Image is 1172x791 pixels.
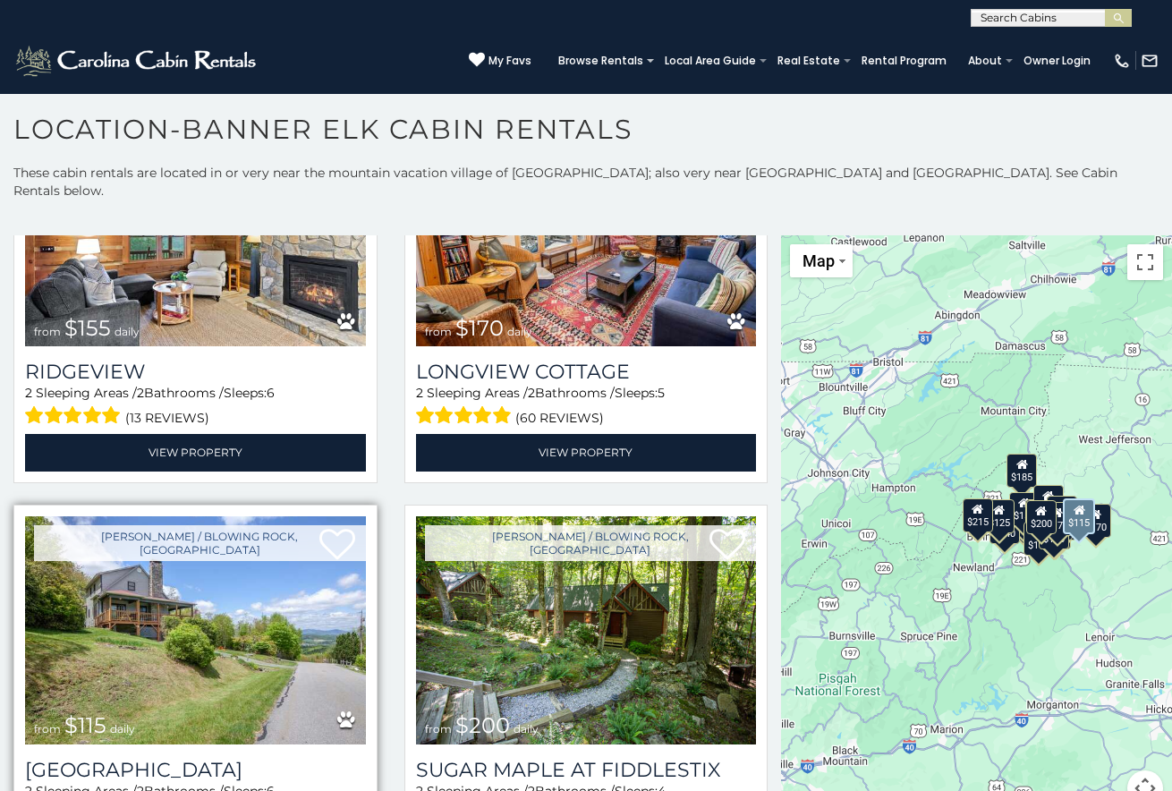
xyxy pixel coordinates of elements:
a: About [959,48,1011,73]
span: My Favs [488,53,531,69]
span: 2 [416,385,423,401]
span: Map [803,251,835,270]
span: from [425,325,452,338]
a: Owner Login [1015,48,1100,73]
div: $215 [962,498,992,532]
h3: Summit Haven [25,758,366,782]
a: [PERSON_NAME] / Blowing Rock, [GEOGRAPHIC_DATA] [425,525,757,561]
div: $152 [1008,492,1039,526]
div: $140 [989,510,1019,544]
span: (60 reviews) [515,406,604,430]
div: $170 [1042,502,1073,536]
span: 2 [137,385,144,401]
button: Toggle fullscreen view [1127,244,1163,280]
span: $155 [64,315,111,341]
a: My Favs [469,52,531,70]
a: Longview Cottage [416,360,757,384]
div: $170 [1080,504,1110,538]
span: $115 [64,712,106,738]
div: $170 [1047,496,1077,530]
span: $170 [455,315,504,341]
a: [PERSON_NAME] / Blowing Rock, [GEOGRAPHIC_DATA] [34,525,366,561]
a: Real Estate [769,48,849,73]
a: View Property [25,434,366,471]
a: Local Area Guide [656,48,765,73]
a: Sugar Maple at Fiddlestix from $200 daily [416,516,757,744]
img: Summit Haven [25,516,366,744]
div: Sleeping Areas / Bathrooms / Sleeps: [416,384,757,430]
span: daily [514,722,539,736]
a: Rental Program [853,48,955,73]
a: View Property [416,434,757,471]
img: mail-regular-white.png [1141,52,1159,70]
span: daily [115,325,140,338]
div: $115 [1063,498,1095,534]
span: daily [507,325,532,338]
span: 5 [658,385,665,401]
img: phone-regular-white.png [1113,52,1131,70]
a: Ridgeview [25,360,366,384]
span: $200 [455,712,510,738]
span: 2 [25,385,32,401]
div: $200 [1025,500,1056,534]
a: Summit Haven from $115 daily [25,516,366,744]
span: 2 [528,385,535,401]
div: Sleeping Areas / Bathrooms / Sleeps: [25,384,366,430]
div: $125 [983,499,1014,533]
div: $175 [1023,522,1054,556]
a: Sugar Maple at Fiddlestix [416,758,757,782]
span: 6 [267,385,275,401]
button: Change map style [790,244,853,277]
span: from [425,722,452,736]
img: White-1-2.png [13,43,261,79]
a: [GEOGRAPHIC_DATA] [25,758,366,782]
span: from [34,325,61,338]
span: (13 reviews) [125,406,209,430]
div: $190 [1033,485,1064,519]
img: Sugar Maple at Fiddlestix [416,516,757,744]
a: Browse Rentals [549,48,652,73]
span: daily [110,722,135,736]
div: $185 [1006,454,1037,488]
span: from [34,722,61,736]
